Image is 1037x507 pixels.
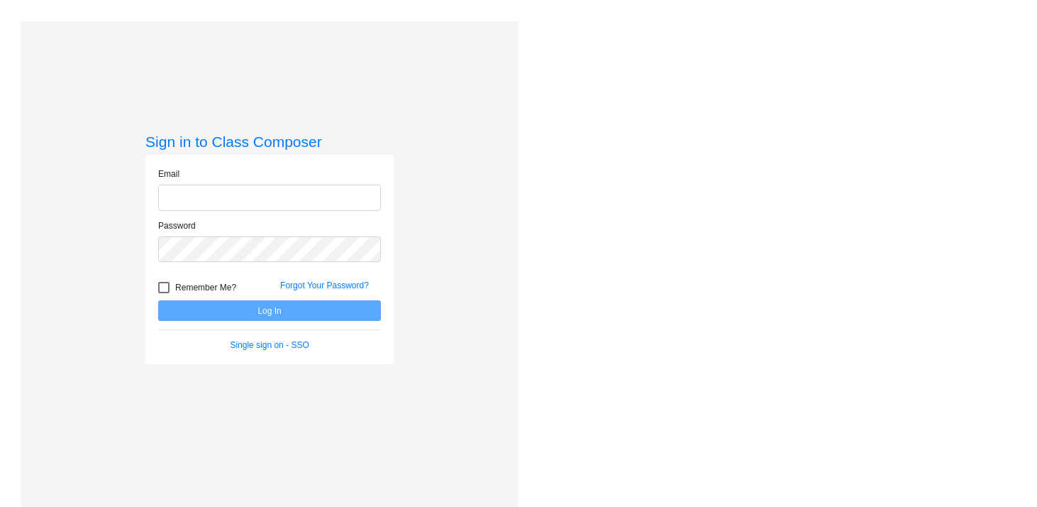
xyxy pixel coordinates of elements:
span: Remember Me? [175,279,236,296]
a: Forgot Your Password? [280,280,369,290]
button: Log In [158,300,381,321]
a: Single sign on - SSO [230,340,309,350]
label: Password [158,219,196,232]
label: Email [158,168,179,180]
h3: Sign in to Class Composer [145,133,394,151]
